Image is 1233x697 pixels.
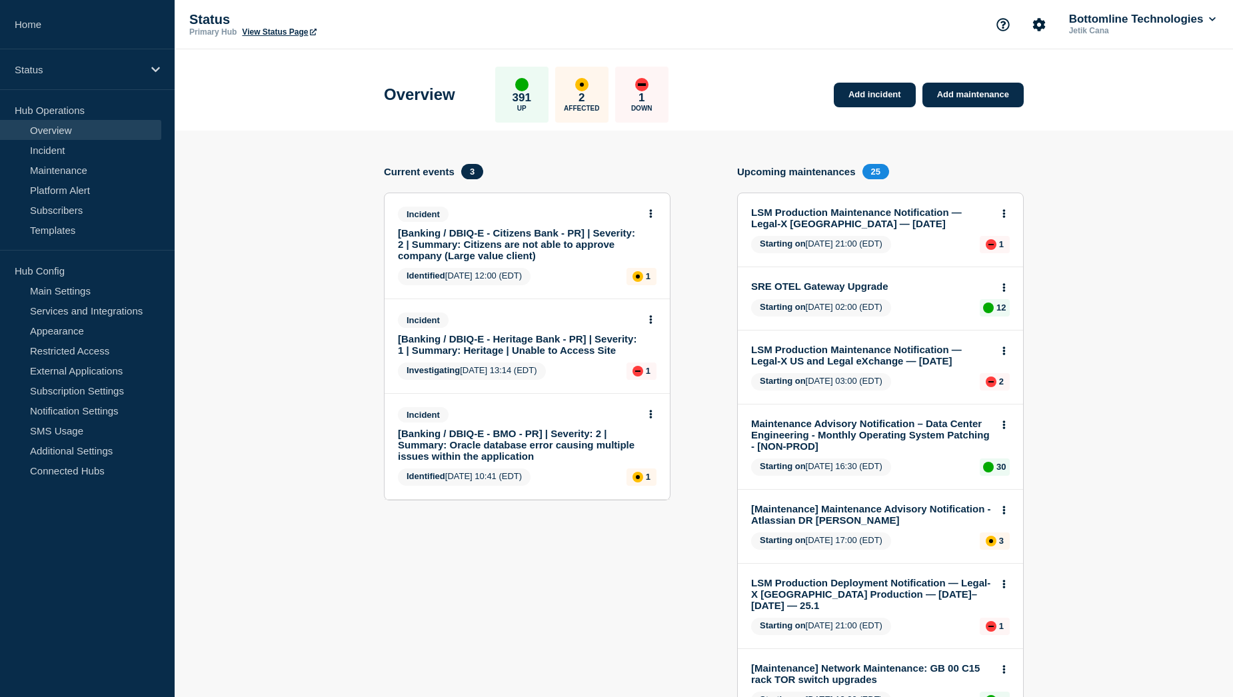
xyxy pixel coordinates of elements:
[638,91,644,105] p: 1
[751,532,891,550] span: [DATE] 17:00 (EDT)
[760,535,806,545] span: Starting on
[189,27,237,37] p: Primary Hub
[398,468,531,486] span: [DATE] 10:41 (EDT)
[989,11,1017,39] button: Support
[986,536,996,546] div: affected
[862,164,889,179] span: 25
[760,620,806,630] span: Starting on
[15,64,143,75] p: Status
[1025,11,1053,39] button: Account settings
[751,458,891,476] span: [DATE] 16:30 (EDT)
[407,365,460,375] span: Investigating
[407,271,445,281] span: Identified
[1066,13,1218,26] button: Bottomline Technologies
[515,78,529,91] div: up
[751,503,992,526] a: [Maintenance] Maintenance Advisory Notification - Atlassian DR [PERSON_NAME]
[398,333,638,356] a: [Banking / DBIQ-E - Heritage Bank - PR] | Severity: 1 | Summary: Heritage | Unable to Access Site
[384,166,455,177] h4: Current events
[751,344,992,366] a: LSM Production Maintenance Notification — Legal-X US and Legal eXchange — [DATE]
[513,91,531,105] p: 391
[632,271,643,282] div: affected
[461,164,483,179] span: 3
[579,91,585,105] p: 2
[751,207,992,229] a: LSM Production Maintenance Notification — Legal-X [GEOGRAPHIC_DATA] — [DATE]
[751,281,992,292] a: SRE OTEL Gateway Upgrade
[986,239,996,250] div: down
[631,105,652,112] p: Down
[999,621,1004,631] p: 1
[760,376,806,386] span: Starting on
[996,303,1006,313] p: 12
[751,373,891,390] span: [DATE] 03:00 (EDT)
[575,78,589,91] div: affected
[242,27,316,37] a: View Status Page
[751,299,891,317] span: [DATE] 02:00 (EDT)
[1066,26,1205,35] p: Jetik Cana
[986,376,996,387] div: down
[922,83,1024,107] a: Add maintenance
[760,239,806,249] span: Starting on
[635,78,648,91] div: down
[646,472,650,482] p: 1
[751,662,992,685] a: [Maintenance] Network Maintenance: GB 00 C15 rack TOR switch upgrades
[398,207,449,222] span: Incident
[632,366,643,376] div: down
[407,471,445,481] span: Identified
[999,239,1004,249] p: 1
[996,462,1006,472] p: 30
[751,236,891,253] span: [DATE] 21:00 (EDT)
[384,85,455,104] h1: Overview
[751,618,891,635] span: [DATE] 21:00 (EDT)
[751,577,992,611] a: LSM Production Deployment Notification — Legal-X [GEOGRAPHIC_DATA] Production — [DATE]–[DATE] — 25.1
[999,376,1004,386] p: 2
[398,362,546,380] span: [DATE] 13:14 (EDT)
[646,271,650,281] p: 1
[737,166,856,177] h4: Upcoming maintenances
[632,472,643,482] div: affected
[189,12,456,27] p: Status
[646,366,650,376] p: 1
[398,313,449,328] span: Incident
[398,407,449,422] span: Incident
[983,303,994,313] div: up
[983,462,994,472] div: up
[398,227,638,261] a: [Banking / DBIQ-E - Citizens Bank - PR] | Severity: 2 | Summary: Citizens are not able to approve...
[564,105,599,112] p: Affected
[517,105,527,112] p: Up
[986,621,996,632] div: down
[751,418,992,452] a: Maintenance Advisory Notification – Data Center Engineering - Monthly Operating System Patching -...
[834,83,916,107] a: Add incident
[760,461,806,471] span: Starting on
[999,536,1004,546] p: 3
[398,428,638,462] a: [Banking / DBIQ-E - BMO - PR] | Severity: 2 | Summary: Oracle database error causing multiple iss...
[760,302,806,312] span: Starting on
[398,268,531,285] span: [DATE] 12:00 (EDT)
